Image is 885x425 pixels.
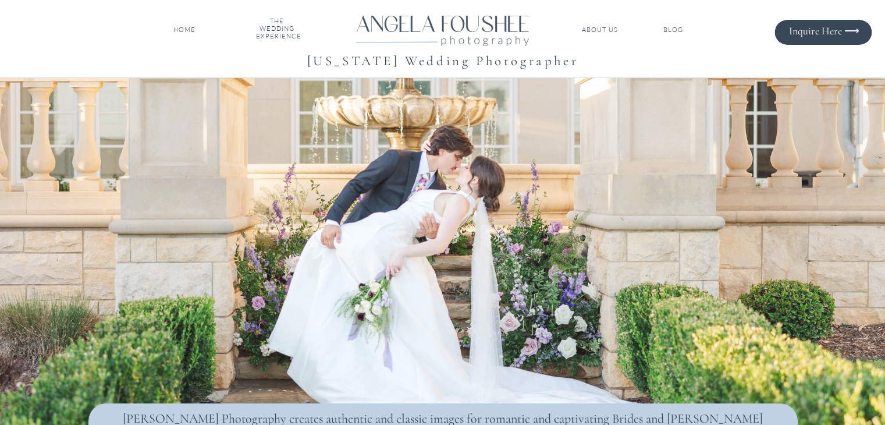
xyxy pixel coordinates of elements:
[171,26,198,34] a: HOME
[256,17,298,42] nav: THE WEDDING EXPERIENCE
[652,26,695,34] a: BLOG
[779,25,859,37] a: Inquire Here ⟶
[581,26,620,34] a: ABOUT US
[256,17,298,42] a: THE WEDDINGEXPERIENCE
[159,49,727,71] h1: [US_STATE] Wedding Photographer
